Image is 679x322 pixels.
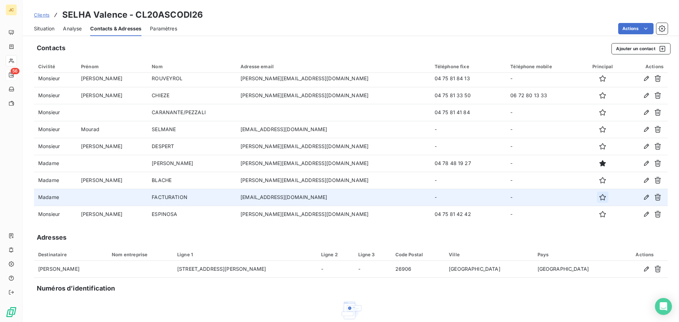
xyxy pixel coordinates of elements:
[34,12,50,18] span: Clients
[445,261,533,278] td: [GEOGRAPHIC_DATA]
[77,138,147,155] td: [PERSON_NAME]
[34,261,108,278] td: [PERSON_NAME]
[533,261,622,278] td: [GEOGRAPHIC_DATA]
[236,87,430,104] td: [PERSON_NAME][EMAIL_ADDRESS][DOMAIN_NAME]
[430,138,506,155] td: -
[34,87,77,104] td: Monsieur
[34,189,77,206] td: Madame
[321,252,350,257] div: Ligne 2
[339,299,362,322] img: Empty state
[38,252,103,257] div: Destinataire
[6,4,17,16] div: JC
[37,283,115,293] h5: Numéros d’identification
[430,206,506,223] td: 04 75 81 42 42
[506,172,582,189] td: -
[354,261,391,278] td: -
[510,64,578,69] div: Téléphone mobile
[538,252,617,257] div: Pays
[236,206,430,223] td: [PERSON_NAME][EMAIL_ADDRESS][DOMAIN_NAME]
[81,64,143,69] div: Prénom
[240,64,426,69] div: Adresse email
[236,138,430,155] td: [PERSON_NAME][EMAIL_ADDRESS][DOMAIN_NAME]
[506,138,582,155] td: -
[655,298,672,315] div: Open Intercom Messenger
[506,206,582,223] td: -
[77,70,147,87] td: [PERSON_NAME]
[34,25,54,32] span: Situation
[435,64,502,69] div: Téléphone fixe
[430,189,506,206] td: -
[34,138,77,155] td: Monsieur
[430,104,506,121] td: 04 75 81 41 84
[147,172,236,189] td: BLACHE
[38,64,72,69] div: Civilité
[34,121,77,138] td: Monsieur
[626,252,663,257] div: Actions
[11,68,19,74] span: 56
[34,155,77,172] td: Madame
[34,206,77,223] td: Monsieur
[236,155,430,172] td: [PERSON_NAME][EMAIL_ADDRESS][DOMAIN_NAME]
[506,87,582,104] td: 06 72 80 13 33
[147,87,236,104] td: CHIEZE
[34,104,77,121] td: Monsieur
[506,70,582,87] td: -
[147,189,236,206] td: FACTURATION
[506,189,582,206] td: -
[147,121,236,138] td: SELMANE
[358,252,387,257] div: Ligne 3
[147,155,236,172] td: [PERSON_NAME]
[77,87,147,104] td: [PERSON_NAME]
[317,261,354,278] td: -
[37,43,65,53] h5: Contacts
[618,23,654,34] button: Actions
[6,306,17,318] img: Logo LeanPay
[395,252,441,257] div: Code Postal
[506,104,582,121] td: -
[177,252,313,257] div: Ligne 1
[430,121,506,138] td: -
[77,172,147,189] td: [PERSON_NAME]
[506,155,582,172] td: -
[147,138,236,155] td: DESPERT
[77,121,147,138] td: Mourad
[391,261,445,278] td: 26906
[449,252,529,257] div: Ville
[236,70,430,87] td: [PERSON_NAME][EMAIL_ADDRESS][DOMAIN_NAME]
[611,43,671,54] button: Ajouter un contact
[62,8,203,21] h3: SELHA Valence - CL20ASCODI26
[430,87,506,104] td: 04 75 81 33 50
[173,261,317,278] td: [STREET_ADDRESS][PERSON_NAME]
[586,64,619,69] div: Principal
[430,155,506,172] td: 04 78 48 19 27
[150,25,177,32] span: Paramètres
[147,70,236,87] td: ROUVEYROL
[34,11,50,18] a: Clients
[152,64,232,69] div: Nom
[77,206,147,223] td: [PERSON_NAME]
[430,172,506,189] td: -
[236,121,430,138] td: [EMAIL_ADDRESS][DOMAIN_NAME]
[34,172,77,189] td: Madame
[430,70,506,87] td: 04 75 81 84 13
[147,104,236,121] td: CARANANTE/PEZZALI
[236,189,430,206] td: [EMAIL_ADDRESS][DOMAIN_NAME]
[90,25,141,32] span: Contacts & Adresses
[37,233,66,242] h5: Adresses
[236,172,430,189] td: [PERSON_NAME][EMAIL_ADDRESS][DOMAIN_NAME]
[628,64,663,69] div: Actions
[34,70,77,87] td: Monsieur
[63,25,82,32] span: Analyse
[506,121,582,138] td: -
[112,252,169,257] div: Nom entreprise
[147,206,236,223] td: ESPINOSA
